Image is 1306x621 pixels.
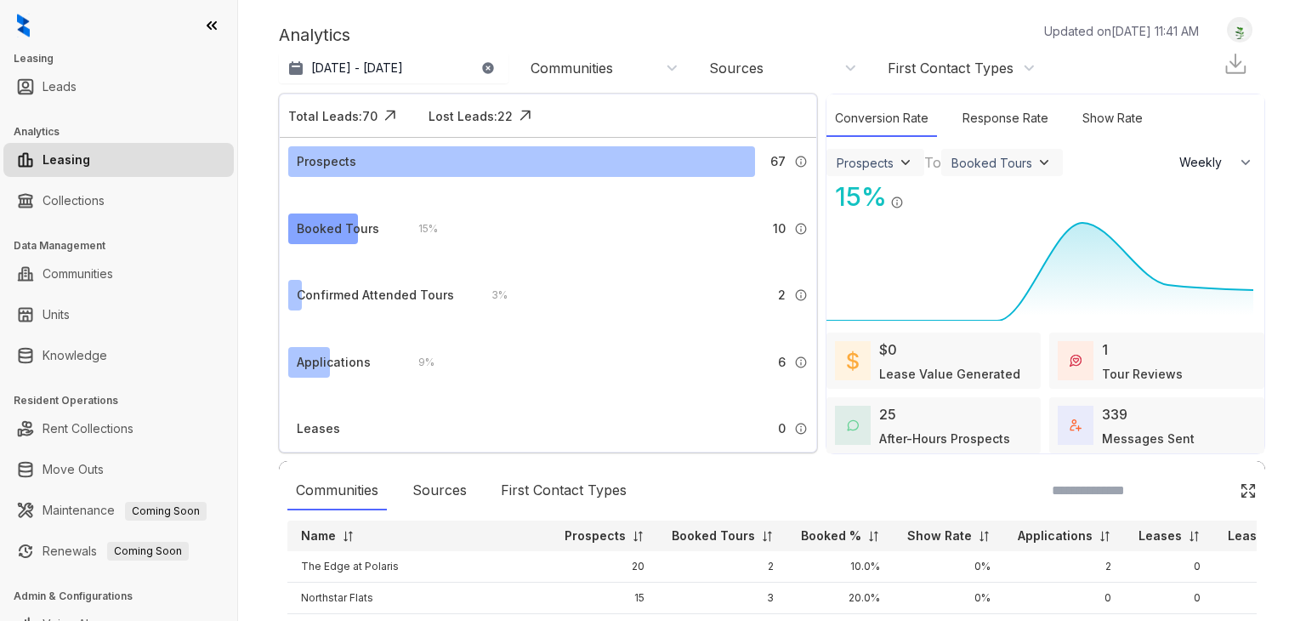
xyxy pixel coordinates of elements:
a: Collections [43,184,105,218]
p: Updated on [DATE] 11:41 AM [1044,22,1199,40]
a: RenewalsComing Soon [43,534,189,568]
img: ViewFilterArrow [897,154,914,171]
div: After-Hours Prospects [879,430,1010,447]
li: Renewals [3,534,234,568]
img: AfterHoursConversations [847,419,859,432]
td: 0 [1125,583,1214,614]
div: Communities [531,59,613,77]
td: 15 [551,583,658,614]
div: Confirmed Attended Tours [297,286,454,305]
h3: Resident Operations [14,393,237,408]
img: sorting [632,530,644,543]
p: Lease% [1228,527,1276,544]
a: Rent Collections [43,412,133,446]
div: Total Leads: 70 [288,107,378,125]
li: Leads [3,70,234,104]
button: Weekly [1169,147,1264,178]
div: Leases [297,419,340,438]
td: 0% [894,551,1004,583]
img: Info [794,222,808,236]
div: Messages Sent [1102,430,1195,447]
img: TourReviews [1070,355,1082,367]
td: 3 [658,583,787,614]
td: 10.0% [787,551,894,583]
td: 2 [1004,551,1125,583]
img: sorting [342,530,355,543]
div: 1 [1102,339,1108,360]
li: Communities [3,257,234,291]
h3: Data Management [14,238,237,254]
span: 6 [778,353,786,372]
a: Knowledge [43,339,107,373]
div: Lost Leads: 22 [429,107,513,125]
a: Move Outs [43,453,104,487]
span: Coming Soon [125,502,207,521]
img: Download [1223,51,1248,77]
h3: Analytics [14,124,237,140]
img: SearchIcon [1204,483,1218,498]
div: First Contact Types [492,471,635,510]
img: UserAvatar [1228,21,1252,39]
div: 15 % [401,219,438,238]
a: Communities [43,257,113,291]
img: Click Icon [513,103,538,128]
span: 0 [778,419,786,438]
span: Weekly [1179,154,1231,171]
li: Maintenance [3,493,234,527]
div: 25 [879,404,896,424]
a: Leads [43,70,77,104]
span: 2 [778,286,786,305]
p: Show Rate [907,527,972,544]
h3: Admin & Configurations [14,589,237,604]
p: Analytics [279,22,350,48]
img: Info [890,196,904,209]
div: Response Rate [954,100,1057,137]
td: 20.0% [787,583,894,614]
img: sorting [978,530,991,543]
span: Coming Soon [107,542,189,561]
p: Applications [1018,527,1093,544]
td: Northstar Flats [287,583,551,614]
p: [DATE] - [DATE] [311,60,403,77]
p: Leases [1138,527,1182,544]
div: 9 % [401,353,434,372]
td: 20 [551,551,658,583]
td: 2 [658,551,787,583]
div: Prospects [837,156,894,170]
li: Knowledge [3,339,234,373]
img: TotalFum [1070,419,1082,431]
li: Leasing [3,143,234,177]
div: Communities [287,471,387,510]
img: Info [794,288,808,302]
div: $0 [879,339,897,360]
div: First Contact Types [888,59,1014,77]
li: Units [3,298,234,332]
img: Click Icon [378,103,403,128]
div: Show Rate [1074,100,1151,137]
img: sorting [761,530,774,543]
p: Prospects [565,527,626,544]
img: Info [794,422,808,436]
img: sorting [1188,530,1201,543]
li: Collections [3,184,234,218]
div: 15 % [826,178,887,216]
div: Conversion Rate [826,100,937,137]
td: 0 [1125,551,1214,583]
img: Click Icon [1240,482,1257,499]
img: logo [17,14,30,37]
button: [DATE] - [DATE] [279,53,508,83]
div: Lease Value Generated [879,365,1020,383]
h3: Leasing [14,51,237,66]
div: Sources [404,471,475,510]
div: 339 [1102,404,1127,424]
td: 0% [894,583,1004,614]
span: 10 [773,219,786,238]
div: Booked Tours [951,156,1032,170]
p: Booked Tours [672,527,755,544]
img: sorting [867,530,880,543]
img: Info [794,356,808,369]
img: ViewFilterArrow [1036,154,1053,171]
img: LeaseValue [847,350,859,371]
p: Name [301,527,336,544]
div: Booked Tours [297,219,379,238]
